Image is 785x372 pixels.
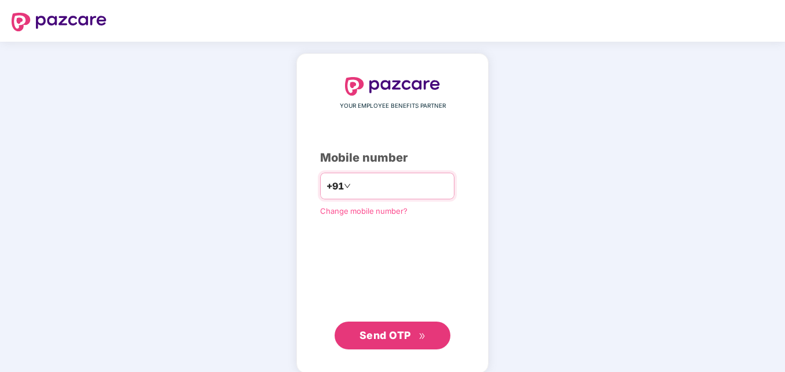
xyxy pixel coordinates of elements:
[419,333,426,340] span: double-right
[327,179,344,194] span: +91
[320,206,408,216] a: Change mobile number?
[344,183,351,189] span: down
[12,13,107,31] img: logo
[360,329,411,341] span: Send OTP
[345,77,440,96] img: logo
[335,322,450,349] button: Send OTPdouble-right
[340,101,446,111] span: YOUR EMPLOYEE BENEFITS PARTNER
[320,149,465,167] div: Mobile number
